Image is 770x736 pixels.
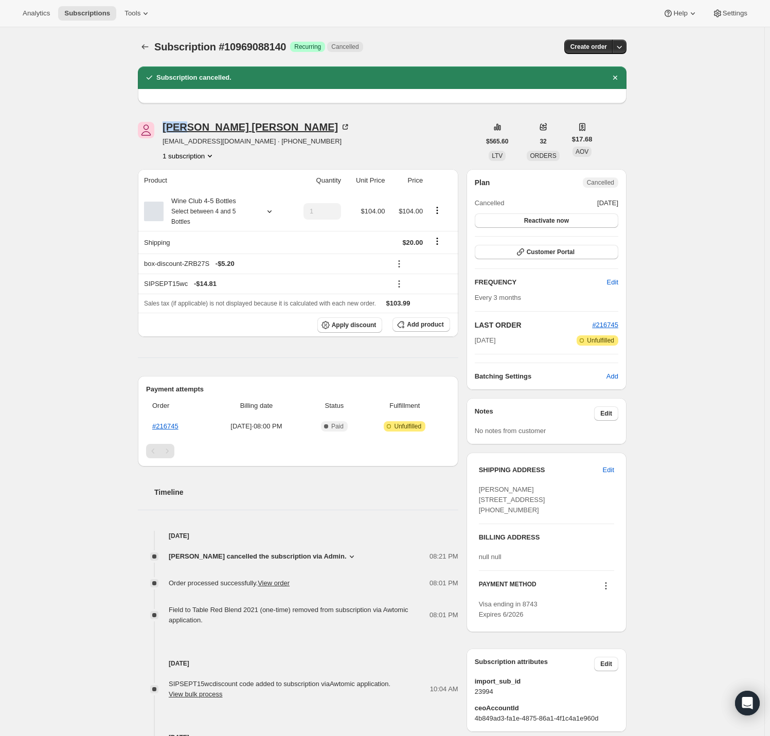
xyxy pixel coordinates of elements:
div: SIPSEPT15wc [144,279,385,289]
h2: FREQUENCY [475,277,607,288]
span: Reactivate now [524,217,569,225]
a: #216745 [592,321,618,329]
span: 4b849ad3-fa1e-4875-86a1-4f1c4a1e960d [475,713,618,724]
span: [DATE] [475,335,496,346]
span: [DATE] · 08:00 PM [210,421,303,432]
button: Add [600,368,624,385]
span: Order processed successfully. [169,579,290,587]
button: Subscriptions [58,6,116,21]
button: Subscriptions [138,40,152,54]
span: Fulfillment [366,401,444,411]
button: Add product [392,317,450,332]
button: Reactivate now [475,213,618,228]
div: Wine Club 4-5 Bottles [164,196,256,227]
span: Create order [570,43,607,51]
span: LTV [492,152,503,159]
span: Recurring [294,43,321,51]
span: [EMAIL_ADDRESS][DOMAIN_NAME] · [PHONE_NUMBER] [163,136,350,147]
span: 08:01 PM [429,578,458,588]
span: 08:01 PM [429,610,458,620]
span: [PERSON_NAME] [STREET_ADDRESS] [PHONE_NUMBER] [479,486,545,514]
span: $104.00 [361,207,385,215]
h2: Payment attempts [146,384,450,394]
span: $103.99 [386,299,410,307]
div: box-discount-ZRB27S [144,259,385,269]
span: 32 [540,137,546,146]
button: 32 [533,134,552,149]
button: Tools [118,6,157,21]
span: Settings [723,9,747,17]
th: Product [138,169,290,192]
span: $104.00 [399,207,423,215]
button: $565.60 [480,134,514,149]
th: Quantity [290,169,344,192]
span: $17.68 [572,134,593,145]
button: View bulk process [169,690,223,698]
span: No notes from customer [475,427,546,435]
span: Paid [331,422,344,430]
span: Unfulfilled [587,336,614,345]
span: Edit [607,277,618,288]
span: [PERSON_NAME] cancelled the subscription via Admin. [169,551,347,562]
button: Settings [706,6,754,21]
button: Analytics [16,6,56,21]
span: Tami Kirkham [138,122,154,138]
h6: Batching Settings [475,371,606,382]
span: Billing date [210,401,303,411]
h3: Notes [475,406,595,421]
h4: [DATE] [138,658,458,669]
h2: LAST ORDER [475,320,593,330]
h3: SHIPPING ADDRESS [479,465,603,475]
h3: PAYMENT METHOD [479,580,536,594]
span: Subscription #10969088140 [154,41,286,52]
span: AOV [576,148,588,155]
small: Select between 4 and 5 Bottles [171,208,236,225]
span: Field to Table Red Blend 2021 (one-time) removed from subscription via Awtomic application. [169,606,408,624]
span: $20.00 [402,239,423,246]
h3: Subscription attributes [475,657,595,671]
button: Customer Portal [475,245,618,259]
button: Help [657,6,704,21]
span: Tools [124,9,140,17]
span: Help [673,9,687,17]
span: Every 3 months [475,294,521,301]
span: Customer Portal [527,248,575,256]
div: Open Intercom Messenger [735,691,760,715]
span: null null [479,553,502,561]
span: - $14.81 [194,279,217,289]
span: import_sub_id [475,676,618,687]
a: View order [258,579,290,587]
button: Product actions [163,151,215,161]
button: Dismiss notification [608,70,622,85]
button: Create order [564,40,613,54]
span: Cancelled [587,178,614,187]
span: ceoAccountId [475,703,618,713]
button: Edit [597,462,620,478]
span: Add product [407,320,443,329]
div: [PERSON_NAME] [PERSON_NAME] [163,122,350,132]
a: #216745 [152,422,178,430]
button: #216745 [592,320,618,330]
span: $565.60 [486,137,508,146]
button: Product actions [429,205,445,216]
span: Add [606,371,618,382]
span: Cancelled [475,198,505,208]
span: Edit [600,409,612,418]
span: Apply discount [332,321,377,329]
span: Unfulfilled [394,422,421,430]
span: ORDERS [530,152,556,159]
th: Price [388,169,426,192]
h2: Timeline [154,487,458,497]
th: Shipping [138,231,290,254]
h2: Subscription cancelled. [156,73,231,83]
button: Edit [601,274,624,291]
h4: [DATE] [138,531,458,541]
button: Edit [594,406,618,421]
nav: Pagination [146,444,450,458]
button: [PERSON_NAME] cancelled the subscription via Admin. [169,551,357,562]
span: [DATE] [597,198,618,208]
span: Cancelled [331,43,359,51]
button: Apply discount [317,317,383,333]
h2: Plan [475,177,490,188]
